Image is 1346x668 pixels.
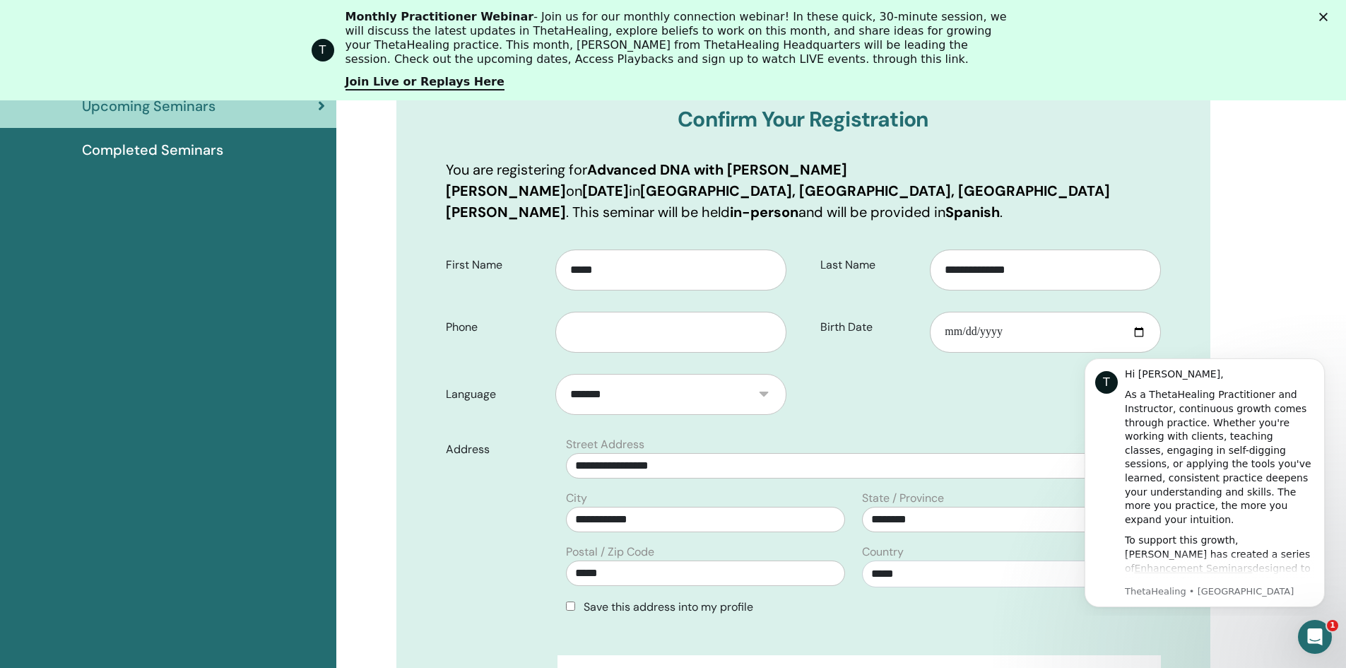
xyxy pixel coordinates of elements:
label: Last Name [810,252,931,279]
div: To support this growth, [PERSON_NAME] has created a series of designed to help you refine your kn... [61,188,251,341]
b: [GEOGRAPHIC_DATA], [GEOGRAPHIC_DATA], [GEOGRAPHIC_DATA][PERSON_NAME] [446,182,1110,221]
span: 1 [1327,620,1338,631]
h3: Confirm Your Registration [446,107,1161,132]
a: Enhancement Seminars [71,217,189,228]
span: Completed Seminars [82,139,223,160]
span: Upcoming Seminars [82,95,216,117]
div: - Join us for our monthly connection webinar! In these quick, 30-minute session, we will discuss ... [346,10,1013,66]
label: City [566,490,587,507]
iframe: Intercom notifications mensaje [1063,346,1346,616]
label: Birth Date [810,314,931,341]
label: Street Address [566,436,644,453]
div: Profile image for ThetaHealing [312,39,334,61]
a: Join Live or Replays Here [346,75,504,90]
b: [DATE] [582,182,629,200]
label: State / Province [862,490,944,507]
p: Message from ThetaHealing, sent Ahora [61,240,251,252]
b: Advanced DNA with [PERSON_NAME] [PERSON_NAME] [446,160,847,200]
iframe: Intercom live chat [1298,620,1332,654]
label: Address [435,436,558,463]
div: Cerrar [1319,13,1333,21]
b: Monthly Practitioner Webinar [346,10,534,23]
span: Save this address into my profile [584,599,753,614]
label: Phone [435,314,556,341]
b: in-person [730,203,798,221]
label: Country [862,544,904,561]
p: You are registering for on in . This seminar will be held and will be provided in . [446,159,1161,223]
label: Language [435,381,556,408]
label: First Name [435,252,556,279]
b: Spanish [945,203,1000,221]
label: Postal / Zip Code [566,544,654,561]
